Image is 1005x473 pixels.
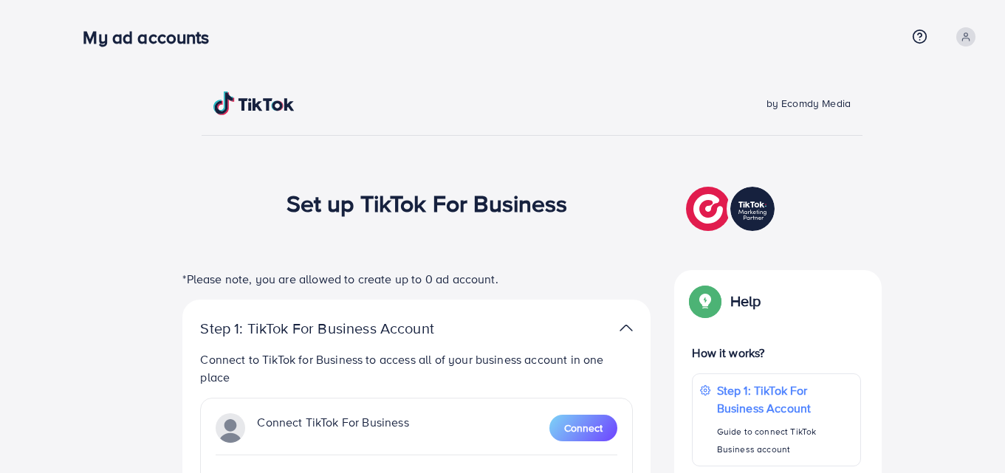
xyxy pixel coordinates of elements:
img: TikTok [213,92,295,115]
p: Step 1: TikTok For Business Account [200,320,481,337]
h3: My ad accounts [83,27,221,48]
img: TikTok partner [686,183,778,235]
p: Connect TikTok For Business [257,413,408,443]
img: Popup guide [692,288,718,314]
span: Connect [564,421,603,435]
p: How it works? [692,344,860,362]
span: by Ecomdy Media [766,96,851,111]
h1: Set up TikTok For Business [287,189,568,217]
img: TikTok partner [620,317,633,339]
p: Connect to TikTok for Business to access all of your business account in one place [200,351,633,386]
p: Help [730,292,761,310]
p: Guide to connect TikTok Business account [717,423,853,458]
p: Step 1: TikTok For Business Account [717,381,853,417]
p: *Please note, you are allowed to create up to 0 ad account. [182,270,651,288]
button: Connect [549,415,617,441]
img: TikTok partner [216,413,245,443]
